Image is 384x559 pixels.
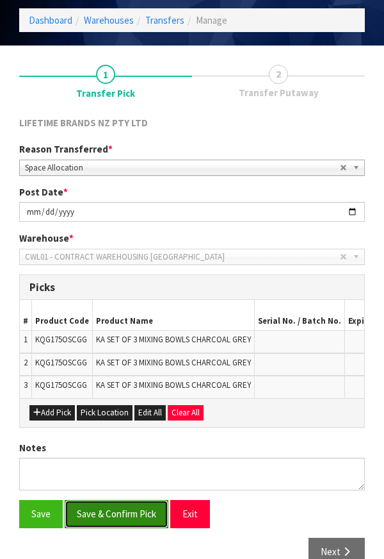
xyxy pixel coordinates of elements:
th: Product Name [93,300,255,330]
span: KA SET OF 3 MIXING BOWLS CHARCOAL GREY [96,334,251,345]
label: Reason Transferred [19,142,113,156]
th: # [20,300,32,330]
th: Product Code [32,300,93,330]
button: Add Pick [29,405,75,421]
span: 1 [24,334,28,345]
button: Save [19,500,63,528]
span: 2 [24,357,28,368]
button: Clear All [168,405,204,421]
a: Warehouses [84,14,134,26]
a: Dashboard [29,14,72,26]
span: KA SET OF 3 MIXING BOWLS CHARCOAL GREY [96,357,251,368]
a: Transfers [145,14,184,26]
input: Post Date [19,202,365,222]
span: CWL01 - CONTRACT WAREHOUSING [GEOGRAPHIC_DATA] [25,249,340,265]
span: KQG175OSCGG [35,357,87,368]
span: 2 [269,65,288,84]
span: LIFETIME BRANDS NZ PTY LTD [19,117,148,129]
label: Warehouse [19,231,74,245]
label: Notes [19,441,46,455]
span: KQG175OSCGG [35,380,87,390]
label: Post Date [19,185,68,199]
span: KQG175OSCGG [35,334,87,345]
button: Exit [170,500,210,528]
h3: Picks [29,281,355,294]
span: KA SET OF 3 MIXING BOWLS CHARCOAL GREY [96,380,251,390]
span: Manage [196,14,227,26]
th: Serial No. / Batch No. [255,300,345,330]
span: 1 [96,65,115,84]
span: 3 [24,380,28,390]
button: Edit All [134,405,166,421]
span: Space Allocation [25,160,340,176]
span: Transfer Pick [76,87,135,100]
span: Transfer Putaway [239,86,319,99]
button: Save & Confirm Pick [65,500,168,528]
button: Pick Location [77,405,132,421]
